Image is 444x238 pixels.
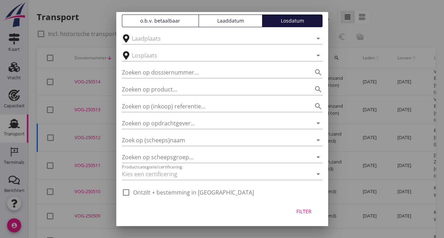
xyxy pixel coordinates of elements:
[314,136,322,144] i: arrow_drop_down
[314,119,322,127] i: arrow_drop_down
[314,85,322,94] i: search
[314,51,322,60] i: arrow_drop_down
[122,101,303,112] input: Zoeken op (inkoop) referentie…
[314,153,322,161] i: arrow_drop_down
[265,17,319,24] div: Losdatum
[314,102,322,111] i: search
[199,14,262,27] button: Laaddatum
[314,34,322,43] i: arrow_drop_down
[314,68,322,77] i: search
[132,50,303,61] input: Losplaats
[314,170,322,178] i: arrow_drop_down
[122,84,303,95] input: Zoeken op product...
[289,205,320,218] button: Filter
[122,118,303,129] input: Zoeken op opdrachtgever...
[294,208,314,215] div: Filter
[122,14,199,27] button: o.b.v. betaalbaar
[122,135,303,146] input: Zoek op (scheeps)naam
[262,14,322,27] button: Losdatum
[202,17,259,24] div: Laaddatum
[132,33,303,44] input: Laadplaats
[122,67,303,78] input: Zoeken op dossiernummer...
[125,17,196,24] div: o.b.v. betaalbaar
[133,189,254,196] label: Ontzilt + bestemming in [GEOGRAPHIC_DATA]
